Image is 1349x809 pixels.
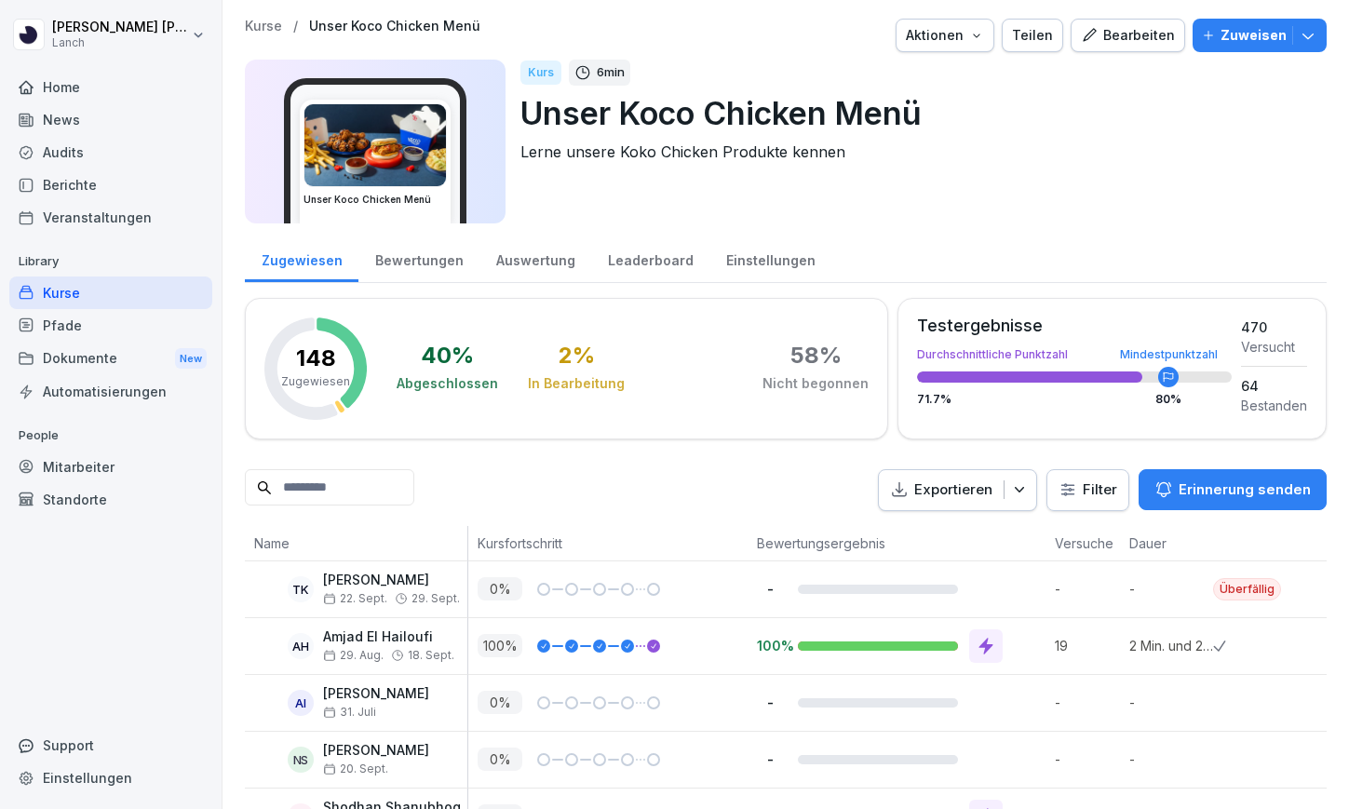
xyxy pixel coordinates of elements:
p: Unser Koco Chicken Menü [520,89,1312,137]
p: - [1055,749,1120,769]
span: 29. Sept. [411,592,460,605]
button: Erinnerung senden [1139,469,1327,510]
p: [PERSON_NAME] [323,743,429,759]
div: New [175,348,207,370]
p: - [1129,693,1213,712]
p: Unser Koco Chicken Menü [309,19,480,34]
p: 0 % [478,577,522,600]
p: 100 % [478,634,522,657]
button: Aktionen [896,19,994,52]
p: - [757,580,783,598]
div: 40 % [421,344,474,367]
a: Zugewiesen [245,235,358,282]
p: Dauer [1129,533,1204,553]
a: Leaderboard [591,235,709,282]
div: 71.7 % [917,394,1232,405]
div: Testergebnisse [917,317,1232,334]
p: People [9,421,212,451]
p: Exportieren [914,479,992,501]
div: Bestanden [1241,396,1307,415]
p: - [757,694,783,711]
button: Bearbeiten [1071,19,1185,52]
div: AI [288,690,314,716]
div: Abgeschlossen [397,374,498,393]
p: 19 [1055,636,1120,655]
p: - [1129,579,1213,599]
p: Amjad El Hailoufi [323,629,454,645]
h3: Unser Koco Chicken Menü [304,193,447,207]
p: 2 Min. und 2 Sek. [1129,636,1213,655]
p: Zugewiesen [281,373,350,390]
div: Kurs [520,61,561,85]
p: Library [9,247,212,276]
div: 2 % [559,344,595,367]
div: AH [288,633,314,659]
button: Zuweisen [1193,19,1327,52]
p: 148 [296,347,336,370]
a: Einstellungen [709,235,831,282]
p: Bewertungsergebnis [757,533,1036,553]
a: News [9,103,212,136]
div: Home [9,71,212,103]
a: Mitarbeiter [9,451,212,483]
p: 100% [757,637,783,654]
div: Support [9,729,212,762]
a: Standorte [9,483,212,516]
button: Teilen [1002,19,1063,52]
p: Kursfortschritt [478,533,738,553]
div: Überfällig [1213,578,1281,600]
a: Kurse [245,19,282,34]
p: [PERSON_NAME] [323,573,460,588]
div: Filter [1059,480,1117,499]
div: Nicht begonnen [762,374,869,393]
p: - [1055,579,1120,599]
div: Audits [9,136,212,169]
p: - [1055,693,1120,712]
div: Auswertung [479,235,591,282]
div: Automatisierungen [9,375,212,408]
p: - [1129,749,1213,769]
button: Exportieren [878,469,1037,511]
a: Veranstaltungen [9,201,212,234]
div: TK [288,576,314,602]
a: DokumenteNew [9,342,212,376]
div: Mindestpunktzahl [1120,349,1218,360]
button: Filter [1047,470,1128,510]
a: Pfade [9,309,212,342]
div: 470 [1241,317,1307,337]
p: Zuweisen [1221,25,1287,46]
div: 58 % [790,344,842,367]
img: lq22iihlx1gk089bhjtgswki.png [304,104,446,186]
div: Dokumente [9,342,212,376]
div: In Bearbeitung [528,374,625,393]
a: Einstellungen [9,762,212,794]
p: Lanch [52,36,188,49]
span: 20. Sept. [323,762,388,775]
p: / [293,19,298,34]
p: 6 min [597,63,625,82]
div: Durchschnittliche Punktzahl [917,349,1232,360]
span: 22. Sept. [323,592,387,605]
div: Aktionen [906,25,984,46]
div: NS [288,747,314,773]
p: [PERSON_NAME] [PERSON_NAME] [52,20,188,35]
a: Kurse [9,276,212,309]
div: Bearbeiten [1081,25,1175,46]
span: 29. Aug. [323,649,384,662]
a: Berichte [9,169,212,201]
p: 0 % [478,691,522,714]
p: [PERSON_NAME] [323,686,429,702]
p: 0 % [478,748,522,771]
